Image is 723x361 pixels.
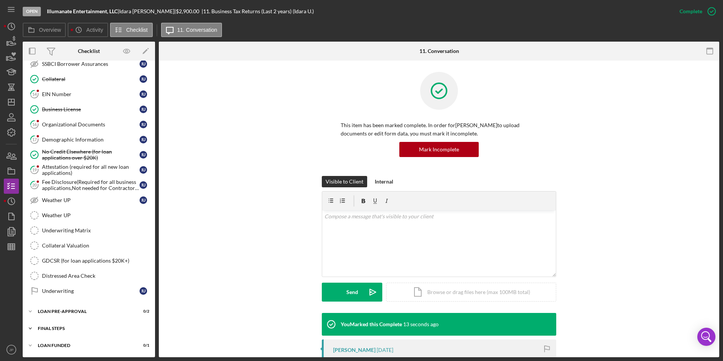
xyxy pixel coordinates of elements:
a: No Credit Elsewhere (for loan applications over $20K)IU [26,147,151,162]
div: I U [140,196,147,204]
div: LOAN PRE-APPROVAL [38,309,130,314]
div: Internal [375,176,393,187]
div: You Marked this Complete [341,321,402,327]
label: Activity [86,27,103,33]
label: 11. Conversation [177,27,217,33]
div: Organizational Documents [42,121,140,128]
div: I U [140,60,147,68]
tspan: 16 [32,122,37,127]
div: I U [140,181,147,189]
div: Business License [42,106,140,112]
div: I U [140,106,147,113]
a: Underwriting Matrix [26,223,151,238]
a: Business LicenseIU [26,102,151,117]
div: [PERSON_NAME] [333,347,375,353]
div: | 11. Business Tax Returns (Last 2 years) (Idara U.) [202,8,314,14]
button: Send [322,283,382,302]
div: I U [140,75,147,83]
div: Underwriting Matrix [42,227,151,233]
div: I U [140,287,147,295]
a: UnderwritingIU [26,283,151,299]
tspan: 17 [32,137,37,142]
a: 20Fee Disclosure(Required for all business applications,Not needed for Contractor loans)IU [26,177,151,193]
a: 19Attestation (required for all new loan applications)IU [26,162,151,177]
div: FINAL STEPS [38,326,146,331]
button: Mark Incomplete [399,142,479,157]
time: 2025-08-16 00:31 [377,347,393,353]
label: Overview [39,27,61,33]
button: Complete [672,4,719,19]
time: 2025-08-18 18:32 [403,321,439,327]
div: No Credit Elsewhere (for loan applications over $20K) [42,149,140,161]
div: I U [140,151,147,159]
div: LOAN FUNDED [38,343,130,348]
div: Checklist [78,48,100,54]
button: 11. Conversation [161,23,222,37]
a: 17Demographic InformationIU [26,132,151,147]
a: CollateralIU [26,72,151,87]
button: Activity [68,23,108,37]
div: Send [346,283,358,302]
div: SSBCI Borrower Assurances [42,61,140,67]
text: JP [9,348,13,352]
button: Overview [23,23,66,37]
tspan: 19 [32,167,37,172]
b: Illumanate Entertainment, LLC [47,8,118,14]
a: 16Organizational DocumentsIU [26,117,151,132]
div: Fee Disclosure(Required for all business applications,Not needed for Contractor loans) [42,179,140,191]
div: Weather UP [42,212,151,218]
button: Internal [371,176,397,187]
button: JP [4,342,19,357]
a: Weather UPIU [26,193,151,208]
div: Open Intercom Messenger [697,328,715,346]
div: EIN Number [42,91,140,97]
div: 0 / 2 [136,309,149,314]
div: Distressed Area Check [42,273,151,279]
div: GDCSR (for loan applications $20K+) [42,258,151,264]
tspan: 20 [32,182,37,187]
div: Open [23,7,41,16]
div: $2,900.00 [176,8,202,14]
div: Mark Incomplete [419,142,459,157]
button: Visible to Client [322,176,367,187]
div: 0 / 1 [136,343,149,348]
div: Idara [PERSON_NAME] | [119,8,176,14]
a: SSBCI Borrower AssurancesIU [26,56,151,72]
div: 11. Conversation [419,48,459,54]
div: Demographic Information [42,137,140,143]
a: GDCSR (for loan applications $20K+) [26,253,151,268]
div: Collateral Valuation [42,243,151,249]
div: I U [140,166,147,174]
div: Underwriting [42,288,140,294]
div: Attestation (required for all new loan applications) [42,164,140,176]
div: Weather UP [42,197,140,203]
div: I U [140,136,147,143]
div: I U [140,121,147,128]
div: I U [140,90,147,98]
button: Checklist [110,23,153,37]
div: Collateral [42,76,140,82]
div: | [47,8,119,14]
a: Distressed Area Check [26,268,151,283]
p: This item has been marked complete. In order for [PERSON_NAME] to upload documents or edit form d... [341,121,537,138]
label: Checklist [126,27,148,33]
a: 14EIN NumberIU [26,87,151,102]
a: Weather UP [26,208,151,223]
a: Collateral Valuation [26,238,151,253]
div: Complete [680,4,702,19]
tspan: 14 [32,92,37,96]
div: Visible to Client [326,176,363,187]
